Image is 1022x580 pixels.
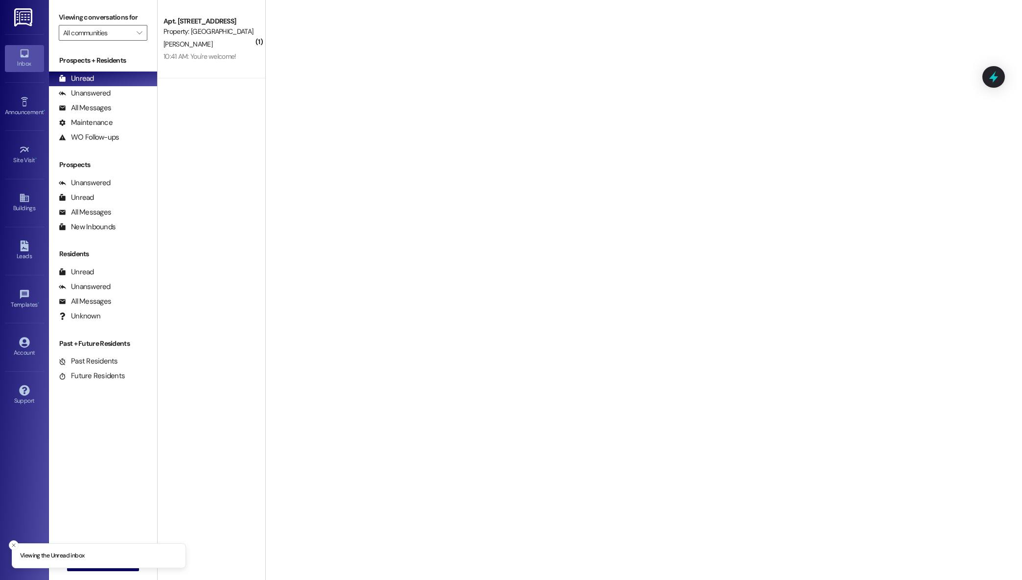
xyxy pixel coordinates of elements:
[163,52,236,61] div: 10:41 AM: You're welcome!
[49,338,157,349] div: Past + Future Residents
[59,132,119,143] div: WO Follow-ups
[20,552,84,560] p: Viewing the Unread inbox
[59,371,125,381] div: Future Residents
[5,286,44,313] a: Templates •
[9,540,19,550] button: Close toast
[5,142,44,168] a: Site Visit •
[59,267,94,277] div: Unread
[59,311,100,321] div: Unknown
[14,8,34,26] img: ResiDesk Logo
[59,207,111,217] div: All Messages
[163,16,254,26] div: Apt. [STREET_ADDRESS]
[49,55,157,66] div: Prospects + Residents
[163,26,254,37] div: Property: [GEOGRAPHIC_DATA] [GEOGRAPHIC_DATA]
[59,296,111,307] div: All Messages
[5,190,44,216] a: Buildings
[59,282,111,292] div: Unanswered
[163,40,212,48] span: [PERSON_NAME]
[59,118,113,128] div: Maintenance
[137,29,142,37] i: 
[5,334,44,361] a: Account
[35,155,37,162] span: •
[38,300,39,307] span: •
[49,160,157,170] div: Prospects
[49,249,157,259] div: Residents
[59,103,111,113] div: All Messages
[5,238,44,264] a: Leads
[59,88,111,98] div: Unanswered
[59,178,111,188] div: Unanswered
[44,107,45,114] span: •
[59,10,147,25] label: Viewing conversations for
[5,45,44,72] a: Inbox
[63,25,132,41] input: All communities
[5,382,44,409] a: Support
[59,356,118,366] div: Past Residents
[59,193,94,203] div: Unread
[59,222,116,232] div: New Inbounds
[59,73,94,84] div: Unread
